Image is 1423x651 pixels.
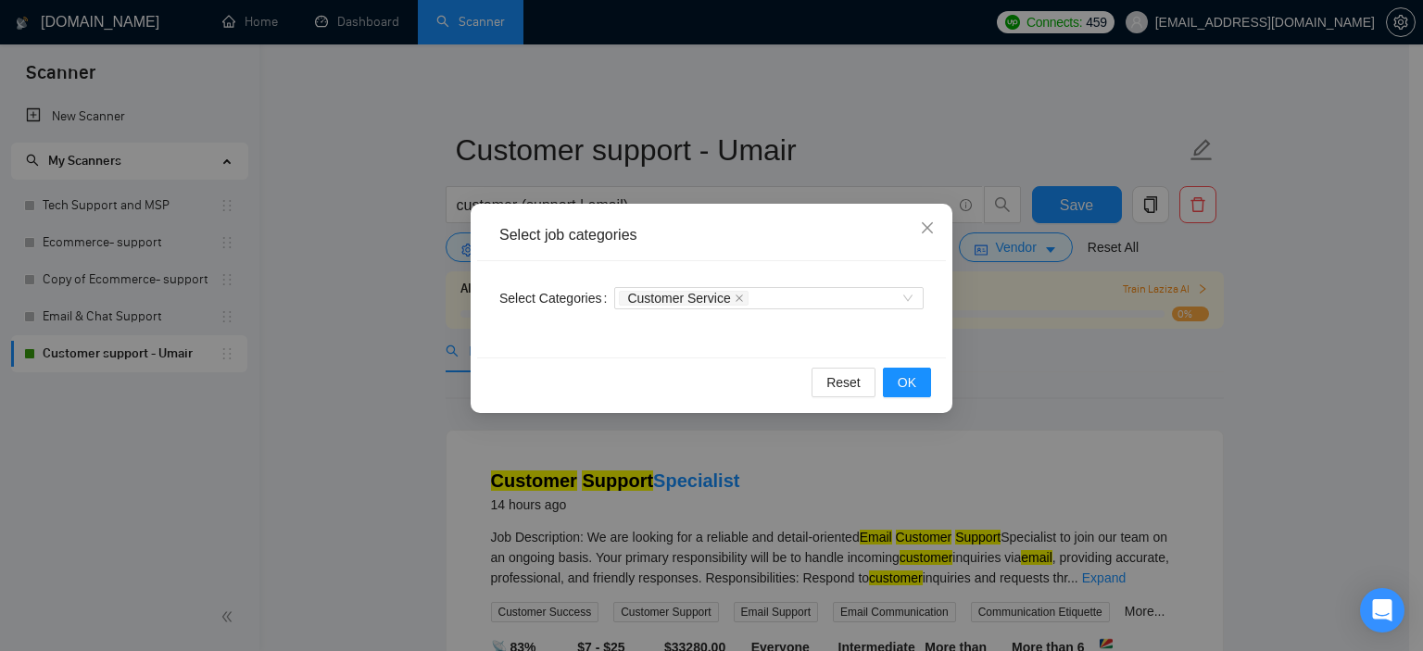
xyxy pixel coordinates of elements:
[619,291,748,306] span: Customer Service
[1360,588,1404,632] div: Open Intercom Messenger
[735,294,744,303] span: close
[883,368,931,397] button: OK
[812,368,875,397] button: Reset
[499,283,614,313] label: Select Categories
[627,292,730,305] span: Customer Service
[920,220,935,235] span: close
[499,225,924,245] div: Select job categories
[898,372,916,393] span: OK
[826,372,861,393] span: Reset
[902,204,952,254] button: Close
